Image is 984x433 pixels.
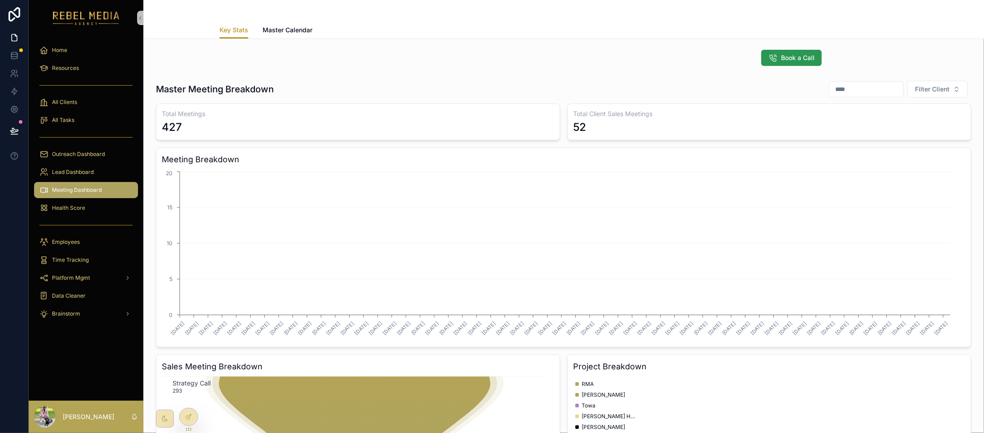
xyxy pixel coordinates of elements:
text: [DATE] [806,320,822,336]
a: Outreach Dashboard [34,146,138,162]
text: 293 [173,387,182,394]
text: [DATE] [650,320,666,336]
a: All Tasks [34,112,138,128]
text: [DATE] [777,320,794,336]
span: Brainstorm [52,310,80,317]
text: [DATE] [311,320,327,336]
h1: Master Meeting Breakdown [156,83,274,95]
h3: Total Client Sales Meetings [573,109,966,118]
span: Meeting Dashboard [52,186,102,194]
text: [DATE] [466,320,483,336]
text: [DATE] [255,320,271,336]
text: [DATE] [509,320,525,336]
span: Book a Call [781,53,815,62]
a: Key Stats [220,22,248,39]
text: [DATE] [226,320,242,336]
text: [DATE] [283,320,299,336]
span: Master Calendar [263,26,312,35]
text: [DATE] [693,320,709,336]
span: RMA [582,381,594,388]
a: All Clients [34,94,138,110]
h3: Meeting Breakdown [162,153,966,166]
text: [DATE] [184,320,200,336]
span: Resources [52,65,79,72]
a: Employees [34,234,138,250]
text: [DATE] [919,320,935,336]
a: Brainstorm [34,306,138,322]
span: [PERSON_NAME] Healthcare Advisors [582,413,635,420]
p: [PERSON_NAME] [63,412,114,421]
h3: Sales Meeting Breakdown [162,360,554,373]
text: [DATE] [891,320,907,336]
button: Book a Call [761,50,822,66]
text: [DATE] [551,320,567,336]
text: [DATE] [721,320,737,336]
h3: Project Breakdown [573,360,966,373]
text: [DATE] [834,320,850,336]
span: [PERSON_NAME] [582,391,625,398]
text: Strategy Call [173,380,211,388]
text: [DATE] [792,320,808,336]
text: [DATE] [863,320,879,336]
span: Outreach Dashboard [52,151,105,158]
a: Meeting Dashboard [34,182,138,198]
text: [DATE] [665,320,681,336]
text: [DATE] [354,320,370,336]
a: Lead Dashboard [34,164,138,180]
span: [PERSON_NAME] [582,424,625,431]
text: [DATE] [424,320,440,336]
text: [DATE] [622,320,638,336]
span: Health Score [52,204,85,212]
text: [DATE] [523,320,539,336]
text: [DATE] [764,320,780,336]
text: [DATE] [707,320,723,336]
span: Lead Dashboard [52,169,94,176]
span: All Clients [52,99,77,106]
text: [DATE] [212,320,228,336]
text: [DATE] [636,320,652,336]
text: [DATE] [453,320,469,336]
span: Key Stats [220,26,248,35]
text: [DATE] [297,320,313,336]
a: Home [34,42,138,58]
text: [DATE] [169,320,186,336]
text: [DATE] [495,320,511,336]
text: [DATE] [848,320,864,336]
text: [DATE] [410,320,426,336]
img: App logo [53,11,120,25]
div: 427 [162,120,182,134]
text: [DATE] [608,320,624,336]
text: [DATE] [565,320,582,336]
a: Resources [34,60,138,76]
span: Time Tracking [52,256,89,264]
tspan: 15 [167,204,173,211]
tspan: 10 [167,240,173,247]
tspan: 20 [166,170,173,177]
text: [DATE] [396,320,412,336]
text: [DATE] [735,320,751,336]
div: 52 [573,120,586,134]
h3: Total Meetings [162,109,554,118]
text: [DATE] [679,320,695,336]
span: Home [52,47,67,54]
text: [DATE] [382,320,398,336]
text: [DATE] [820,320,836,336]
text: [DATE] [933,320,949,336]
text: [DATE] [367,320,384,336]
div: scrollable content [29,36,143,401]
a: Master Calendar [263,22,312,40]
a: Platform Mgmt [34,270,138,286]
text: [DATE] [198,320,214,336]
span: Towa [582,402,596,409]
span: Employees [52,238,80,246]
button: Select Button [907,81,968,98]
text: [DATE] [481,320,497,336]
span: Filter Client [915,85,949,94]
tspan: 0 [169,312,173,318]
a: Health Score [34,200,138,216]
span: Data Cleaner [52,292,86,299]
text: [DATE] [240,320,256,336]
a: Data Cleaner [34,288,138,304]
text: [DATE] [594,320,610,336]
span: All Tasks [52,117,74,124]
